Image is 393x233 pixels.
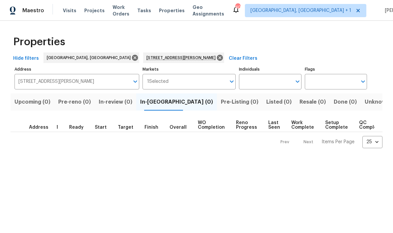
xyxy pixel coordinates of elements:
div: [GEOGRAPHIC_DATA], [GEOGRAPHIC_DATA] [43,52,139,63]
p: Items Per Page [322,139,354,145]
label: Address [14,67,139,71]
span: Finish [144,125,158,130]
button: Open [227,77,236,86]
div: 25 [362,133,382,150]
span: Listed (0) [266,97,292,107]
label: Markets [143,67,236,71]
span: Done (0) [334,97,357,107]
span: Ready [69,125,84,130]
label: Individuals [239,67,301,71]
span: Properties [159,7,185,14]
span: Properties [13,39,65,45]
span: Geo Assignments [193,4,224,17]
span: Projects [84,7,105,14]
div: Days past target finish date [170,125,193,130]
span: Tasks [137,8,151,13]
span: Upcoming (0) [14,97,50,107]
div: Actual renovation start date [95,125,113,130]
span: Maestro [22,7,44,14]
span: [GEOGRAPHIC_DATA], [GEOGRAPHIC_DATA] [47,54,133,61]
span: Reno Progress [236,120,257,130]
span: Visits [63,7,76,14]
span: 1 Selected [147,79,169,84]
span: Pre-reno (0) [58,97,91,107]
button: Clear Filters [226,52,260,65]
span: [GEOGRAPHIC_DATA], [GEOGRAPHIC_DATA] + 1 [250,7,351,14]
span: QC Complete [359,120,382,130]
div: Projected renovation finish date [144,125,164,130]
span: Address [29,125,48,130]
span: Last Seen [268,120,280,130]
span: WO Completion [198,120,225,130]
div: Earliest renovation start date (first business day after COE or Checkout) [69,125,90,130]
button: Open [293,77,302,86]
div: 40 [235,4,240,11]
span: Clear Filters [229,54,257,63]
button: Open [358,77,368,86]
span: Pre-Listing (0) [221,97,258,107]
span: Setup Complete [325,120,348,130]
span: In-review (0) [99,97,132,107]
span: Work Complete [291,120,314,130]
button: Hide filters [11,52,41,65]
nav: Pagination Navigation [274,136,382,148]
span: Overall [170,125,187,130]
span: Target [118,125,133,130]
span: Work Orders [113,4,129,17]
span: Hide filters [13,54,39,63]
span: Start [95,125,107,130]
label: Flags [305,67,367,71]
button: Open [131,77,140,86]
div: Target renovation project end date [118,125,139,130]
span: Resale (0) [300,97,326,107]
span: In-[GEOGRAPHIC_DATA] (0) [140,97,213,107]
div: [STREET_ADDRESS][PERSON_NAME] [143,52,224,63]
